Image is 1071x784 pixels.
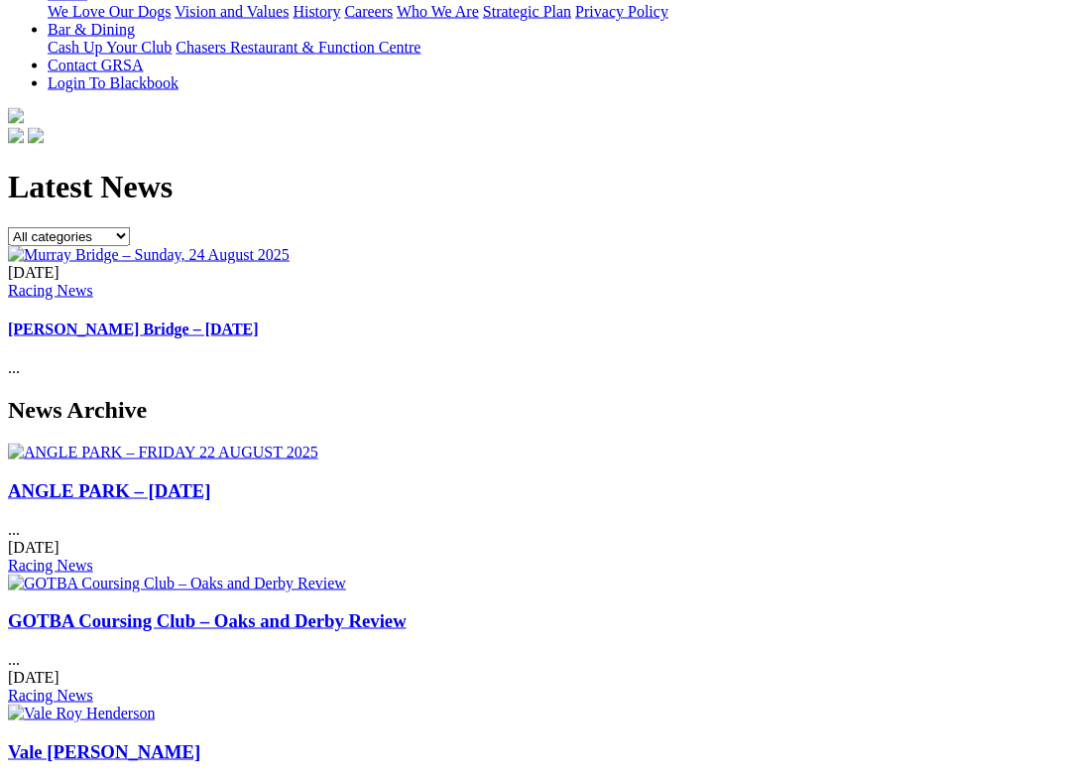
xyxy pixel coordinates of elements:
[8,575,346,592] img: GOTBA Coursing Club – Oaks and Derby Review
[8,557,93,574] a: Racing News
[48,21,135,38] a: Bar & Dining
[8,444,318,461] img: ANGLE PARK – FRIDAY 22 AUGUST 2025
[8,669,59,686] span: [DATE]
[397,3,479,20] a: Who We Are
[8,397,1063,424] h2: News Archive
[483,3,571,20] a: Strategic Plan
[175,3,289,20] a: Vision and Values
[8,246,290,264] img: Murray Bridge – Sunday, 24 August 2025
[8,264,59,281] span: [DATE]
[176,39,420,56] a: Chasers Restaurant & Function Centre
[8,610,1063,705] div: ...
[293,3,340,20] a: History
[8,128,24,144] img: facebook.svg
[344,3,393,20] a: Careers
[8,108,24,124] img: logo-grsa-white.png
[8,264,1063,378] div: ...
[575,3,668,20] a: Privacy Policy
[48,39,1063,57] div: Bar & Dining
[8,687,93,704] a: Racing News
[8,480,211,501] a: ANGLE PARK – [DATE]
[28,128,44,144] img: twitter.svg
[8,282,93,299] a: Racing News
[8,705,155,722] img: Vale Roy Henderson
[48,74,178,91] a: Login To Blackbook
[48,57,143,73] a: Contact GRSA
[8,321,259,337] a: [PERSON_NAME] Bridge – [DATE]
[48,39,172,56] a: Cash Up Your Club
[8,169,1063,205] h1: Latest News
[8,610,407,631] a: GOTBA Coursing Club – Oaks and Derby Review
[48,3,171,20] a: We Love Our Dogs
[48,3,1063,21] div: About
[8,480,1063,575] div: ...
[8,539,59,556] span: [DATE]
[8,741,200,762] a: Vale [PERSON_NAME]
